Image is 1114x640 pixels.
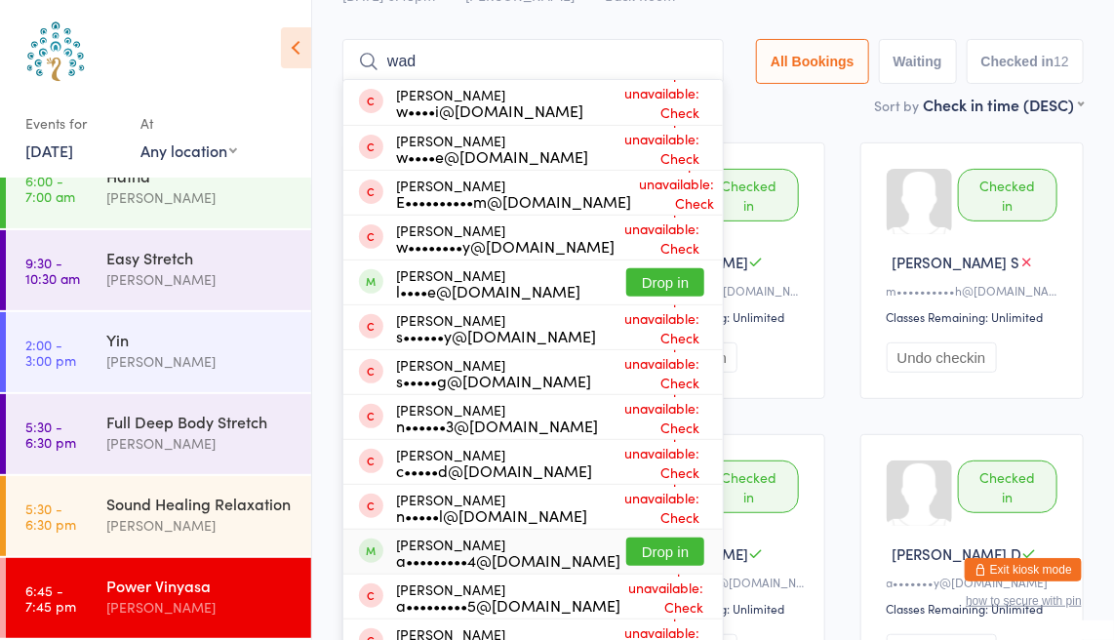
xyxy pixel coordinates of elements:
[879,39,957,84] button: Waiting
[396,581,620,613] div: [PERSON_NAME]
[6,312,311,392] a: 2:00 -3:00 pmYin[PERSON_NAME]
[396,267,580,299] div: [PERSON_NAME]
[396,312,596,343] div: [PERSON_NAME]
[396,447,592,478] div: [PERSON_NAME]
[106,596,295,619] div: [PERSON_NAME]
[396,462,592,478] div: c•••••d@[DOMAIN_NAME]
[592,419,704,506] span: Drop-in unavailable: Check membership
[25,582,76,614] time: 6:45 - 7:45 pm
[698,460,798,513] div: Checked in
[587,463,704,551] span: Drop-in unavailable: Check membership
[887,600,1063,617] div: Classes Remaining: Unlimited
[25,337,76,368] time: 2:00 - 3:00 pm
[396,193,631,209] div: E••••••••••m@[DOMAIN_NAME]
[106,411,295,432] div: Full Deep Body Stretch
[396,537,620,568] div: [PERSON_NAME]
[396,373,591,388] div: s•••••g@[DOMAIN_NAME]
[887,308,1063,325] div: Classes Remaining: Unlimited
[626,538,704,566] button: Drop in
[25,255,80,286] time: 9:30 - 10:30 am
[396,418,598,433] div: n••••••3@[DOMAIN_NAME]
[396,507,587,523] div: n•••••l@[DOMAIN_NAME]
[6,394,311,474] a: 5:30 -6:30 pmFull Deep Body Stretch[PERSON_NAME]
[140,107,237,140] div: At
[756,39,869,84] button: All Bookings
[106,432,295,455] div: [PERSON_NAME]
[106,350,295,373] div: [PERSON_NAME]
[106,268,295,291] div: [PERSON_NAME]
[615,194,704,282] span: Drop-in unavailable: Check membership
[583,59,704,146] span: Drop-in unavailable: Check membership
[396,178,631,209] div: [PERSON_NAME]
[396,148,588,164] div: w••••e@[DOMAIN_NAME]
[396,597,620,613] div: a•••••••••5@[DOMAIN_NAME]
[631,149,719,237] span: Drop-in unavailable: Check membership
[598,374,704,461] span: Drop-in unavailable: Check membership
[967,39,1084,84] button: Checked in12
[396,238,615,254] div: w••••••••y@[DOMAIN_NAME]
[591,329,704,417] span: Drop-in unavailable: Check membership
[958,460,1057,513] div: Checked in
[25,107,121,140] div: Events for
[626,268,704,297] button: Drop in
[106,247,295,268] div: Easy Stretch
[25,419,76,450] time: 5:30 - 6:30 pm
[887,282,1063,299] div: m••••••••••h@[DOMAIN_NAME]
[396,357,591,388] div: [PERSON_NAME]
[6,558,311,638] a: 6:45 -7:45 pmPower Vinyasa[PERSON_NAME]
[893,252,1020,272] span: [PERSON_NAME] S
[20,15,93,88] img: Australian School of Meditation & Yoga
[25,140,73,161] a: [DATE]
[396,328,596,343] div: s••••••y@[DOMAIN_NAME]
[396,222,615,254] div: [PERSON_NAME]
[140,140,237,161] div: Any location
[106,329,295,350] div: Yin
[25,173,75,204] time: 6:00 - 7:00 am
[965,558,1082,581] button: Exit kiosk mode
[342,39,724,84] input: Search
[396,402,598,433] div: [PERSON_NAME]
[698,169,798,221] div: Checked in
[923,94,1084,115] div: Check in time (DESC)
[396,102,583,118] div: w••••i@[DOMAIN_NAME]
[887,574,1063,590] div: a•••••••y@[DOMAIN_NAME]
[106,493,295,514] div: Sound Healing Relaxation
[396,492,587,523] div: [PERSON_NAME]
[6,230,311,310] a: 9:30 -10:30 amEasy Stretch[PERSON_NAME]
[893,543,1022,564] span: [PERSON_NAME] D
[396,552,620,568] div: a•••••••••4@[DOMAIN_NAME]
[25,500,76,532] time: 5:30 - 6:30 pm
[966,594,1082,608] button: how to secure with pin
[396,283,580,299] div: l••••e@[DOMAIN_NAME]
[106,186,295,209] div: [PERSON_NAME]
[6,476,311,556] a: 5:30 -6:30 pmSound Healing Relaxation[PERSON_NAME]
[588,104,704,192] span: Drop-in unavailable: Check membership
[887,342,997,373] button: Undo checkin
[1054,54,1069,69] div: 12
[396,87,583,118] div: [PERSON_NAME]
[874,96,919,115] label: Sort by
[958,169,1057,221] div: Checked in
[106,575,295,596] div: Power Vinyasa
[6,148,311,228] a: 6:00 -7:00 amHatha[PERSON_NAME]
[596,284,704,372] span: Drop-in unavailable: Check membership
[106,514,295,537] div: [PERSON_NAME]
[396,133,588,164] div: [PERSON_NAME]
